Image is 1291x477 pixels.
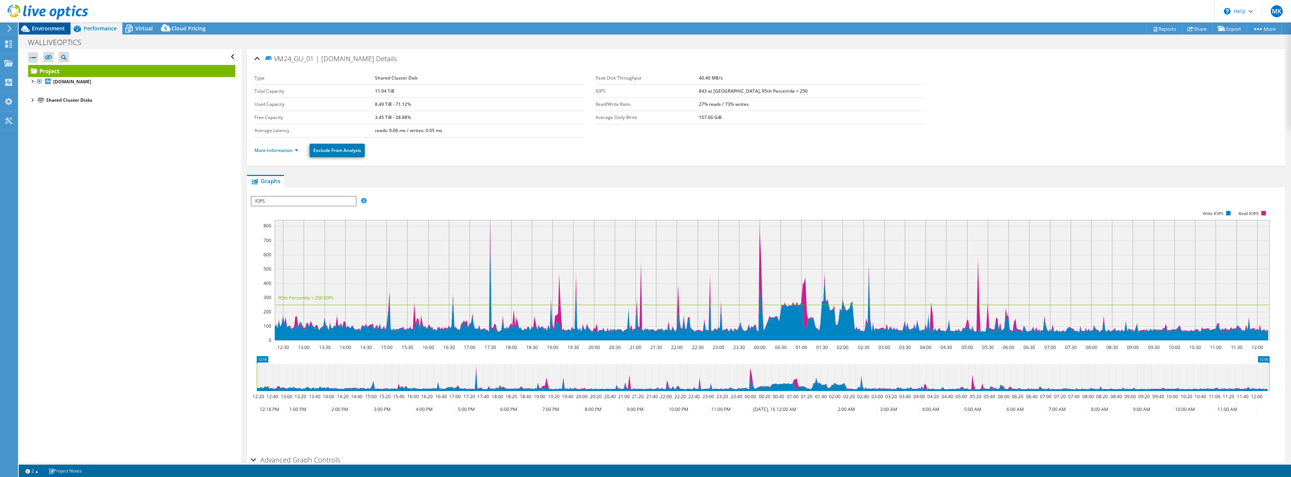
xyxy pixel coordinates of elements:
text: 16:00 [423,344,434,351]
text: 17:00 [464,344,475,351]
text: 11:30 [1231,344,1243,351]
text: 19:30 [567,344,579,351]
b: 157.66 GiB [699,114,722,120]
label: Peak Disk Throughput [596,74,699,82]
span: VM24_GU_01 | [DOMAIN_NAME] [264,54,374,63]
a: [DOMAIN_NAME] [28,77,235,87]
text: 10:30 [1189,344,1201,351]
text: 16:30 [443,344,455,351]
text: 13:40 [309,393,320,400]
text: 800 [263,223,271,229]
text: 07:30 [1065,344,1077,351]
text: 11:00 [1210,344,1222,351]
b: [DOMAIN_NAME] [53,78,91,85]
b: reads: 0.06 ms / writes: 0.05 ms [375,127,442,134]
text: 22:00 [671,344,683,351]
text: 09:00 [1124,393,1136,400]
h1: WALLIVEOPTICS [24,38,93,47]
text: 19:40 [562,393,573,400]
svg: \n [1224,8,1231,15]
text: 02:00 [837,344,849,351]
b: 40.40 MB/s [699,75,723,81]
a: Export [1212,23,1247,35]
text: 07:00 [1044,344,1056,351]
text: 10:40 [1195,393,1206,400]
b: 27% reads / 73% writes [699,101,749,107]
text: 09:20 [1138,393,1150,400]
label: Total Capacity [254,87,375,95]
text: 17:30 [485,344,496,351]
text: 18:30 [526,344,538,351]
text: 19:00 [534,393,545,400]
text: 02:30 [858,344,870,351]
text: 500 [263,266,271,272]
text: 14:00 [340,344,351,351]
label: Used Capacity [254,101,375,108]
text: 08:00 [1086,344,1097,351]
text: 11:40 [1237,393,1249,400]
text: 18:40 [520,393,531,400]
text: 00:00 [745,393,756,400]
text: 15:40 [393,393,405,400]
text: 02:00 [829,393,841,400]
text: 17:20 [463,393,475,400]
text: 200 [263,308,271,315]
text: 00:30 [775,344,787,351]
text: 04:00 [920,344,931,351]
text: 400 [263,280,271,286]
text: 03:40 [899,393,911,400]
text: 18:00 [506,344,517,351]
text: 22:20 [674,393,686,400]
h2: Advanced Graph Controls [251,452,340,467]
text: 20:00 [576,393,588,400]
label: Type [254,74,375,82]
label: IOPS [596,87,699,95]
text: 20:40 [604,393,616,400]
text: 15:30 [402,344,413,351]
text: 04:40 [942,393,953,400]
text: 16:20 [421,393,433,400]
b: 843 at [GEOGRAPHIC_DATA], 95th Percentile = 250 [699,88,808,94]
text: 10:00 [1169,344,1180,351]
text: 21:40 [646,393,658,400]
text: 00:20 [759,393,770,400]
div: Shared Cluster Disks [46,96,235,105]
text: 01:40 [815,393,827,400]
span: IOPS [251,197,355,206]
text: 15:00 [365,393,377,400]
text: 16:40 [435,393,447,400]
text: 20:00 [588,344,600,351]
text: 01:00 [787,393,799,400]
text: 20:20 [590,393,602,400]
text: 06:00 [1003,344,1014,351]
text: 12:00 [1251,393,1262,400]
text: 09:00 [1127,344,1139,351]
text: 08:20 [1096,393,1108,400]
text: 07:00 [1040,393,1052,400]
text: 14:30 [360,344,372,351]
span: Graphs [251,177,280,185]
a: Exclude From Analysis [310,144,365,157]
text: 12:00 [1252,344,1263,351]
text: 01:30 [816,344,828,351]
text: 15:00 [381,344,393,351]
text: 21:20 [632,393,644,400]
text: 14:40 [351,393,363,400]
span: Virtual [135,25,153,32]
text: 03:00 [879,344,890,351]
text: 300 [263,294,271,301]
text: 21:00 [618,393,630,400]
text: 12:30 [277,344,289,351]
text: 12:20 [253,393,264,400]
label: Read/Write Ratio [596,101,699,108]
text: 17:40 [477,393,489,400]
text: 100 [263,323,271,329]
text: 01:00 [796,344,807,351]
text: 00:40 [773,393,784,400]
a: 2 [20,466,44,475]
text: 08:00 [1082,393,1094,400]
label: Average Daily Write [596,114,699,121]
text: 21:30 [650,344,662,351]
text: 22:40 [688,393,700,400]
a: More Information [254,147,298,153]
